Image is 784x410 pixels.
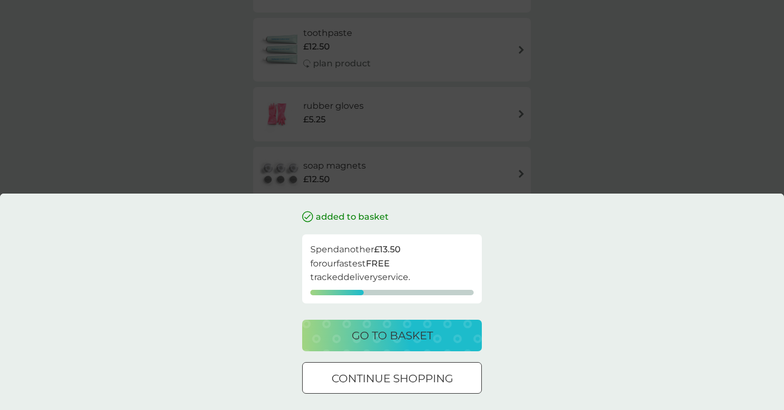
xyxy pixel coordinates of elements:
[352,327,433,344] p: go to basket
[374,244,401,254] strong: £13.50
[302,362,482,394] button: continue shopping
[332,370,453,387] p: continue shopping
[302,320,482,351] button: go to basket
[316,210,389,224] p: added to basket
[366,258,390,269] strong: FREE
[310,243,474,284] p: Spend another for our fastest tracked delivery service.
